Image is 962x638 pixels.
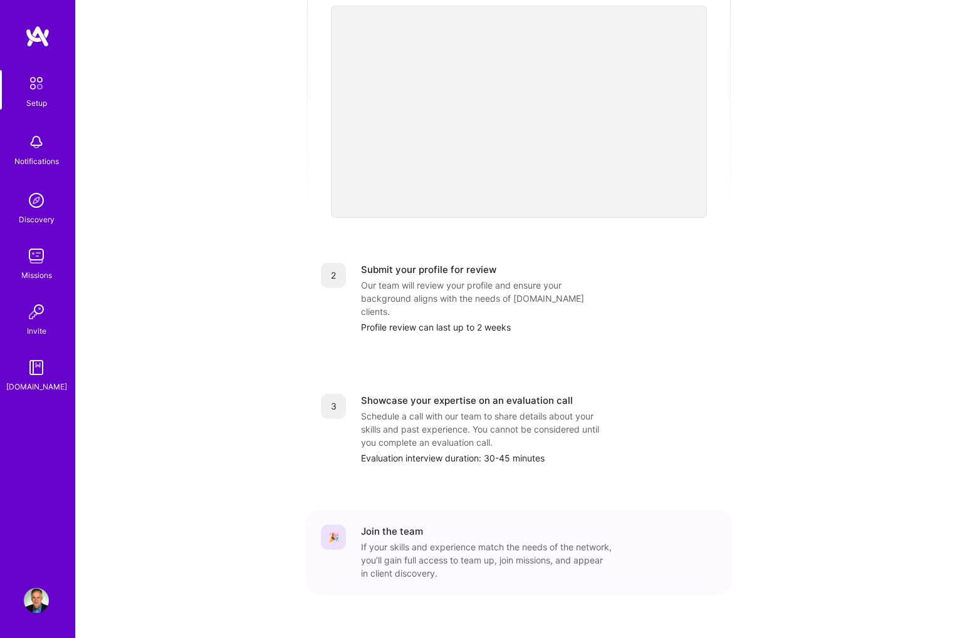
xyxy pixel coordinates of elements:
div: If your skills and experience match the needs of the network, you’ll gain full access to team up,... [361,540,612,580]
div: Setup [26,96,47,110]
img: guide book [24,355,49,380]
iframe: video [331,6,707,218]
div: Our team will review your profile and ensure your background aligns with the needs of [DOMAIN_NAM... [361,279,612,318]
div: 2 [321,263,346,288]
div: Join the team [361,525,423,538]
div: Notifications [14,155,59,168]
div: [DOMAIN_NAME] [6,380,67,393]
img: logo [25,25,50,48]
div: 🎉 [321,525,346,550]
div: Schedule a call with our team to share details about your skills and past experience. You cannot ... [361,409,612,449]
img: Invite [24,299,49,324]
div: Missions [21,269,52,282]
div: Profile review can last up to 2 weeks [361,321,717,334]
div: Submit your profile for review [361,263,496,276]
div: Invite [27,324,46,337]
img: User Avatar [24,588,49,613]
img: bell [24,130,49,155]
div: 3 [321,394,346,419]
div: Evaluation interview duration: 30-45 minutes [361,451,717,465]
div: Discovery [19,213,55,226]
img: setup [23,70,50,96]
img: discovery [24,188,49,213]
img: teamwork [24,244,49,269]
a: User Avatar [21,588,52,613]
div: Showcase your expertise on an evaluation call [361,394,573,407]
